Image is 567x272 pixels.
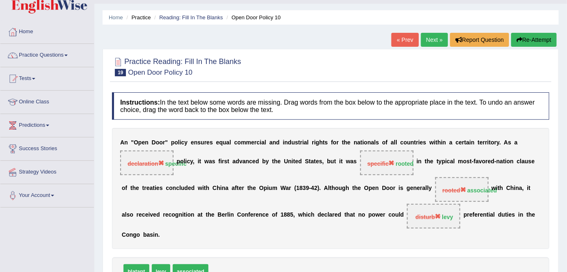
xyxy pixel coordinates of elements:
[430,139,434,146] b: w
[155,185,156,192] b: i
[220,185,222,192] b: i
[173,185,176,192] b: n
[327,158,331,165] b: b
[150,185,153,192] b: a
[191,185,195,192] b: d
[472,158,474,165] b: -
[305,158,309,165] b: S
[450,33,509,47] button: Report Question
[453,158,455,165] b: l
[445,158,447,165] b: i
[122,185,126,192] b: o
[0,137,94,158] a: Success Stories
[364,139,368,146] b: o
[528,158,532,165] b: s
[166,185,169,192] b: c
[488,158,491,165] b: e
[470,158,472,165] b: t
[187,158,190,165] b: c
[407,139,411,146] b: u
[338,185,342,192] b: u
[112,56,241,76] h2: Practice Reading: Fill In The Blanks
[177,158,181,165] b: p
[499,139,501,146] b: .
[520,158,522,165] b: l
[224,14,281,21] li: Open Door Policy 10
[209,158,212,165] b: a
[331,139,333,146] b: f
[314,185,318,192] b: 2
[376,139,379,146] b: s
[500,158,503,165] b: a
[478,139,480,146] b: t
[0,184,94,205] a: Your Account
[142,139,145,146] b: e
[352,185,354,192] b: t
[217,185,220,192] b: h
[434,139,436,146] b: i
[176,185,179,192] b: c
[330,185,332,192] b: t
[354,185,358,192] b: h
[420,139,423,146] b: e
[152,139,156,146] b: D
[0,161,94,181] a: Strategy Videos
[272,158,274,165] b: t
[314,139,316,146] b: i
[233,158,236,165] b: a
[332,185,335,192] b: h
[197,139,201,146] b: s
[382,139,386,146] b: o
[469,139,471,146] b: i
[283,139,284,146] b: i
[303,185,306,192] b: 3
[423,139,426,146] b: s
[138,139,142,146] b: p
[288,139,292,146] b: d
[256,158,259,165] b: d
[463,158,467,165] b: o
[350,158,354,165] b: a
[180,139,181,146] b: i
[339,158,341,165] b: i
[109,14,123,21] a: Home
[124,139,128,146] b: n
[286,185,289,192] b: a
[246,139,251,146] b: m
[146,185,150,192] b: e
[503,158,505,165] b: t
[247,185,249,192] b: t
[242,158,246,165] b: a
[142,185,144,192] b: t
[319,185,321,192] b: .
[262,158,266,165] b: b
[318,185,320,192] b: )
[295,185,297,192] b: (
[328,185,330,192] b: l
[476,158,479,165] b: a
[494,158,496,165] b: -
[374,139,376,146] b: l
[504,139,508,146] b: A
[204,158,209,165] b: w
[223,139,226,146] b: u
[206,185,210,192] b: h
[487,139,489,146] b: i
[418,139,420,146] b: i
[159,139,163,146] b: o
[193,158,194,165] b: ,
[293,158,295,165] b: t
[411,139,414,146] b: n
[514,139,518,146] b: a
[316,139,320,146] b: g
[309,158,311,165] b: t
[396,139,397,146] b: l
[354,158,357,165] b: s
[169,185,173,192] b: o
[289,185,291,192] b: r
[333,139,337,146] b: o
[153,185,155,192] b: t
[174,139,178,146] b: o
[222,158,224,165] b: r
[525,158,528,165] b: u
